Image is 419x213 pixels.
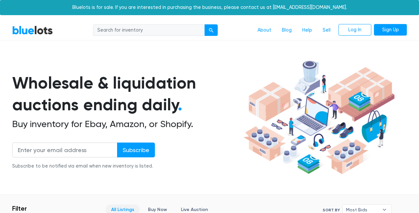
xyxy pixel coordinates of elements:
[12,143,117,157] input: Enter your email address
[241,58,397,177] img: hero-ee84e7d0318cb26816c560f6b4441b76977f77a177738b4e94f68c95b2b83dbb.png
[12,163,155,170] div: Subscribe to be notified via email when new inventory is listed.
[178,95,182,115] span: .
[93,24,205,36] input: Search for inventory
[277,24,297,37] a: Blog
[323,207,340,213] label: Sort By
[374,24,407,36] a: Sign Up
[297,24,317,37] a: Help
[117,143,155,157] input: Subscribe
[252,24,277,37] a: About
[12,119,241,130] h2: Buy inventory for Ebay, Amazon, or Shopify.
[317,24,336,37] a: Sell
[338,24,371,36] a: Log In
[12,25,53,35] a: BlueLots
[12,204,27,212] h3: Filter
[12,72,241,116] h1: Wholesale & liquidation auctions ending daily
